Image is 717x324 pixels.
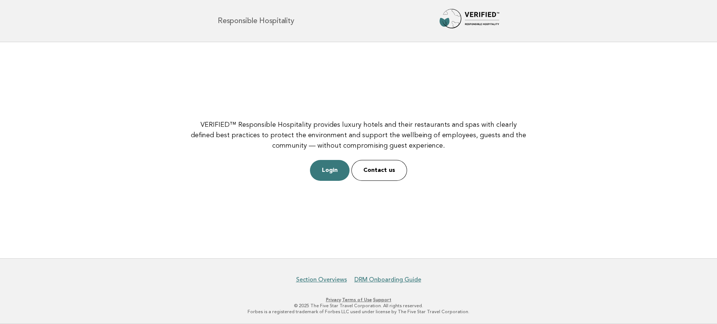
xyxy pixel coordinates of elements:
img: Forbes Travel Guide [440,9,499,33]
a: Support [373,297,391,302]
a: Terms of Use [342,297,372,302]
p: · · [130,297,587,303]
a: Login [310,160,350,181]
a: Privacy [326,297,341,302]
p: Forbes is a registered trademark of Forbes LLC used under license by The Five Star Travel Corpora... [130,309,587,315]
p: VERIFIED™ Responsible Hospitality provides luxury hotels and their restaurants and spas with clea... [188,120,529,151]
h1: Responsible Hospitality [218,17,294,25]
a: Contact us [351,160,407,181]
a: DRM Onboarding Guide [354,276,421,283]
a: Section Overviews [296,276,347,283]
p: © 2025 The Five Star Travel Corporation. All rights reserved. [130,303,587,309]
